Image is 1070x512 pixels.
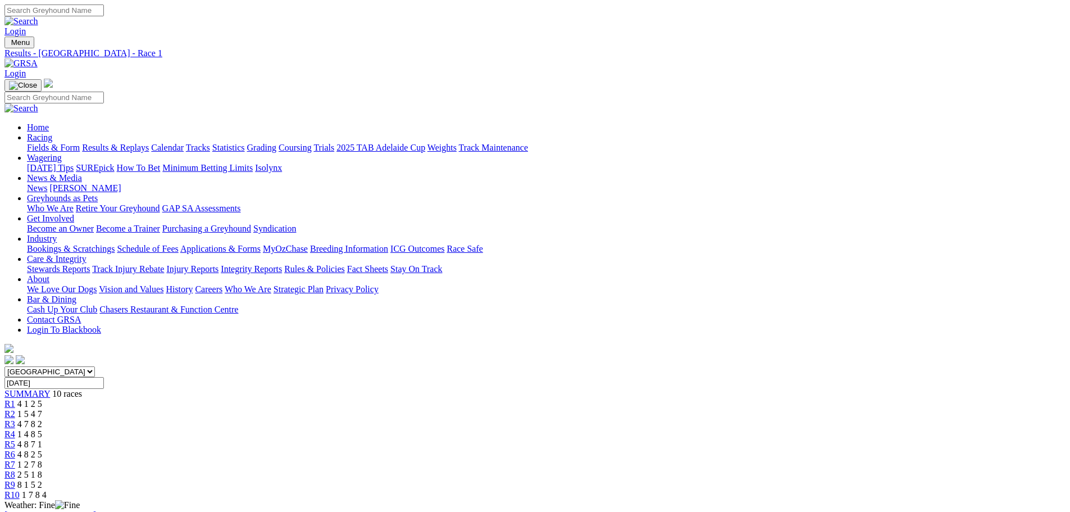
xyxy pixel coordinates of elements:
a: Privacy Policy [326,284,379,294]
a: Home [27,123,49,132]
a: R9 [4,480,15,490]
a: Greyhounds as Pets [27,193,98,203]
img: GRSA [4,58,38,69]
a: Who We Are [27,203,74,213]
a: Fact Sheets [347,264,388,274]
a: Contact GRSA [27,315,81,324]
img: logo-grsa-white.png [4,344,13,353]
a: Integrity Reports [221,264,282,274]
a: Cash Up Your Club [27,305,97,314]
span: R4 [4,429,15,439]
a: Become a Trainer [96,224,160,233]
button: Toggle navigation [4,37,34,48]
span: Menu [11,38,30,47]
img: Close [9,81,37,90]
a: Coursing [279,143,312,152]
a: R7 [4,460,15,469]
a: R8 [4,470,15,479]
span: 2 5 1 8 [17,470,42,479]
input: Search [4,4,104,16]
div: News & Media [27,183,1066,193]
img: Fine [55,500,80,510]
a: R5 [4,439,15,449]
a: Careers [195,284,222,294]
a: Login [4,26,26,36]
div: Get Involved [27,224,1066,234]
a: Calendar [151,143,184,152]
div: Wagering [27,163,1066,173]
a: Bookings & Scratchings [27,244,115,253]
span: R10 [4,490,20,500]
a: History [166,284,193,294]
a: Results & Replays [82,143,149,152]
a: Care & Integrity [27,254,86,264]
a: Racing [27,133,52,142]
div: Industry [27,244,1066,254]
a: About [27,274,49,284]
button: Toggle navigation [4,79,42,92]
span: 1 7 8 4 [22,490,47,500]
input: Search [4,92,104,103]
span: 4 1 2 5 [17,399,42,409]
a: Bar & Dining [27,294,76,304]
a: Syndication [253,224,296,233]
a: Stay On Track [390,264,442,274]
a: Industry [27,234,57,243]
a: SUMMARY [4,389,50,398]
a: News [27,183,47,193]
span: 8 1 5 2 [17,480,42,490]
a: Vision and Values [99,284,163,294]
span: Weather: Fine [4,500,80,510]
span: 4 8 7 1 [17,439,42,449]
img: Search [4,103,38,114]
a: R6 [4,450,15,459]
a: Weights [427,143,457,152]
a: [DATE] Tips [27,163,74,173]
a: How To Bet [117,163,161,173]
a: Grading [247,143,276,152]
a: Chasers Restaurant & Function Centre [99,305,238,314]
a: R3 [4,419,15,429]
a: Stewards Reports [27,264,90,274]
a: Track Maintenance [459,143,528,152]
span: 1 4 8 5 [17,429,42,439]
a: MyOzChase [263,244,308,253]
div: Greyhounds as Pets [27,203,1066,214]
a: Schedule of Fees [117,244,178,253]
a: Fields & Form [27,143,80,152]
img: logo-grsa-white.png [44,79,53,88]
div: About [27,284,1066,294]
span: 1 5 4 7 [17,409,42,419]
a: R1 [4,399,15,409]
a: GAP SA Assessments [162,203,241,213]
div: Bar & Dining [27,305,1066,315]
div: Care & Integrity [27,264,1066,274]
img: facebook.svg [4,355,13,364]
a: Get Involved [27,214,74,223]
a: Tracks [186,143,210,152]
a: Purchasing a Greyhound [162,224,251,233]
a: Who We Are [225,284,271,294]
a: Track Injury Rebate [92,264,164,274]
a: Injury Reports [166,264,218,274]
a: Breeding Information [310,244,388,253]
a: [PERSON_NAME] [49,183,121,193]
a: We Love Our Dogs [27,284,97,294]
a: News & Media [27,173,82,183]
a: Retire Your Greyhound [76,203,160,213]
a: 2025 TAB Adelaide Cup [336,143,425,152]
a: Results - [GEOGRAPHIC_DATA] - Race 1 [4,48,1066,58]
a: Trials [313,143,334,152]
a: R2 [4,409,15,419]
a: ICG Outcomes [390,244,444,253]
a: Rules & Policies [284,264,345,274]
